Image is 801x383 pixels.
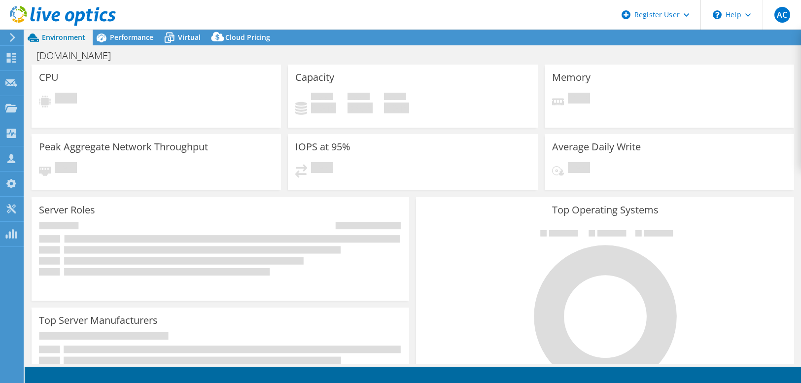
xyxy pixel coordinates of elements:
[384,93,406,103] span: Total
[55,93,77,106] span: Pending
[384,103,409,113] h4: 0 GiB
[423,205,786,215] h3: Top Operating Systems
[348,93,370,103] span: Free
[568,162,590,175] span: Pending
[713,10,722,19] svg: \n
[39,72,59,83] h3: CPU
[552,72,591,83] h3: Memory
[39,315,158,326] h3: Top Server Manufacturers
[774,7,790,23] span: AC
[32,50,126,61] h1: [DOMAIN_NAME]
[39,141,208,152] h3: Peak Aggregate Network Throughput
[110,33,153,42] span: Performance
[568,93,590,106] span: Pending
[42,33,85,42] span: Environment
[348,103,373,113] h4: 0 GiB
[295,72,334,83] h3: Capacity
[552,141,641,152] h3: Average Daily Write
[225,33,270,42] span: Cloud Pricing
[295,141,350,152] h3: IOPS at 95%
[55,162,77,175] span: Pending
[311,103,336,113] h4: 0 GiB
[311,93,333,103] span: Used
[39,205,95,215] h3: Server Roles
[311,162,333,175] span: Pending
[178,33,201,42] span: Virtual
